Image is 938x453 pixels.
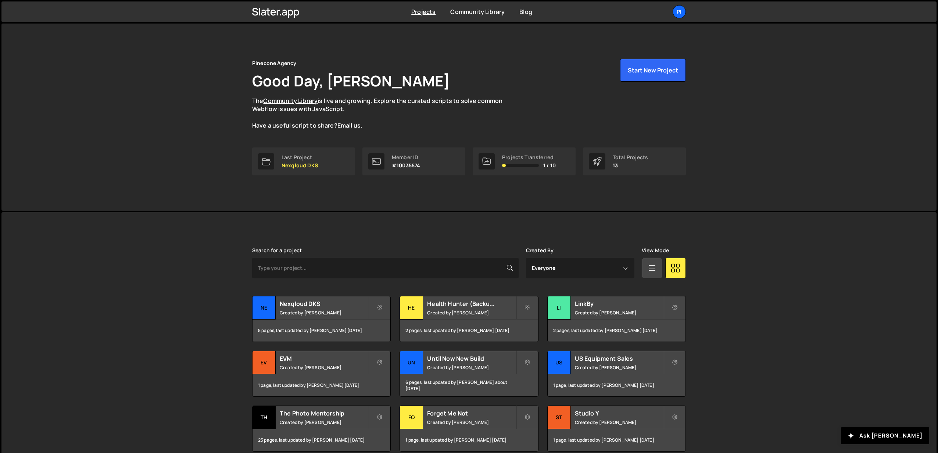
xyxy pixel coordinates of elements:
a: Community Library [450,8,505,16]
div: 6 pages, last updated by [PERSON_NAME] about [DATE] [400,374,538,396]
p: Nexqloud DKS [282,163,318,168]
div: 5 pages, last updated by [PERSON_NAME] [DATE] [253,320,390,342]
div: Ne [253,296,276,320]
p: 13 [613,163,648,168]
a: Community Library [263,97,318,105]
h2: Nexqloud DKS [280,300,368,308]
a: Fo Forget Me Not Created by [PERSON_NAME] 1 page, last updated by [PERSON_NAME] [DATE] [400,406,538,452]
h1: Good Day, [PERSON_NAME] [252,71,450,91]
p: The is live and growing. Explore the curated scripts to solve common Webflow issues with JavaScri... [252,97,517,130]
a: Ne Nexqloud DKS Created by [PERSON_NAME] 5 pages, last updated by [PERSON_NAME] [DATE] [252,296,391,342]
div: He [400,296,423,320]
small: Created by [PERSON_NAME] [575,310,663,316]
small: Created by [PERSON_NAME] [427,310,516,316]
div: Fo [400,406,423,429]
div: US [548,351,571,374]
div: Un [400,351,423,374]
a: Li LinkBy Created by [PERSON_NAME] 2 pages, last updated by [PERSON_NAME] [DATE] [547,296,686,342]
a: Last Project Nexqloud DKS [252,147,355,175]
div: Total Projects [613,154,648,160]
label: View Mode [642,247,669,253]
a: US US Equipment Sales Created by [PERSON_NAME] 1 page, last updated by [PERSON_NAME] [DATE] [547,351,686,397]
h2: The Photo Mentorship [280,409,368,417]
h2: EVM [280,354,368,363]
a: EV EVM Created by [PERSON_NAME] 1 page, last updated by [PERSON_NAME] [DATE] [252,351,391,397]
a: Blog [519,8,532,16]
div: 1 page, last updated by [PERSON_NAME] [DATE] [253,374,390,396]
small: Created by [PERSON_NAME] [280,419,368,425]
small: Created by [PERSON_NAME] [575,419,663,425]
div: EV [253,351,276,374]
div: St [548,406,571,429]
p: #10035574 [392,163,420,168]
h2: US Equipment Sales [575,354,663,363]
button: Start New Project [620,59,686,82]
small: Created by [PERSON_NAME] [280,310,368,316]
a: Email us [337,121,361,129]
div: 2 pages, last updated by [PERSON_NAME] [DATE] [548,320,685,342]
small: Created by [PERSON_NAME] [427,364,516,371]
a: He Health Hunter (Backup) Created by [PERSON_NAME] 2 pages, last updated by [PERSON_NAME] [DATE] [400,296,538,342]
small: Created by [PERSON_NAME] [575,364,663,371]
label: Search for a project [252,247,302,253]
small: Created by [PERSON_NAME] [427,419,516,425]
div: Th [253,406,276,429]
button: Ask [PERSON_NAME] [841,427,929,444]
a: Th The Photo Mentorship Created by [PERSON_NAME] 25 pages, last updated by [PERSON_NAME] [DATE] [252,406,391,452]
div: Last Project [282,154,318,160]
a: St Studio Y Created by [PERSON_NAME] 1 page, last updated by [PERSON_NAME] [DATE] [547,406,686,452]
div: 1 page, last updated by [PERSON_NAME] [DATE] [548,429,685,451]
div: Member ID [392,154,420,160]
h2: Until Now New Build [427,354,516,363]
h2: Studio Y [575,409,663,417]
label: Created By [526,247,554,253]
small: Created by [PERSON_NAME] [280,364,368,371]
div: 2 pages, last updated by [PERSON_NAME] [DATE] [400,320,538,342]
div: Projects Transferred [502,154,556,160]
span: 1 / 10 [543,163,556,168]
h2: Forget Me Not [427,409,516,417]
input: Type your project... [252,258,519,278]
div: Li [548,296,571,320]
a: Projects [411,8,436,16]
div: 1 page, last updated by [PERSON_NAME] [DATE] [400,429,538,451]
div: 25 pages, last updated by [PERSON_NAME] [DATE] [253,429,390,451]
a: Pi [673,5,686,18]
h2: LinkBy [575,300,663,308]
h2: Health Hunter (Backup) [427,300,516,308]
div: Pinecone Agency [252,59,296,68]
div: 1 page, last updated by [PERSON_NAME] [DATE] [548,374,685,396]
a: Un Until Now New Build Created by [PERSON_NAME] 6 pages, last updated by [PERSON_NAME] about [DATE] [400,351,538,397]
